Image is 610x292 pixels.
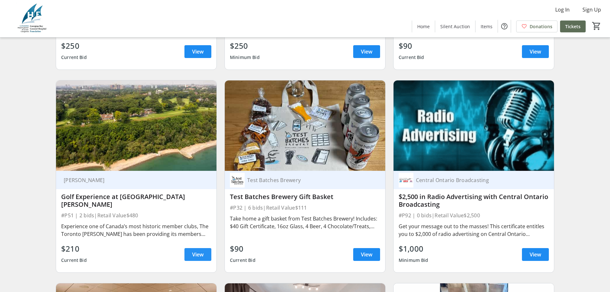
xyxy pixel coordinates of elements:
[61,211,211,220] div: #P51 | 2 bids | Retail Value $480
[56,80,216,171] img: Golf Experience at Toronto Hunt Club
[230,52,260,63] div: Minimum Bid
[399,211,549,220] div: #P92 | 0 bids | Retail Value $2,500
[192,48,204,55] span: View
[225,80,385,171] img: Test Batches Brewery Gift Basket
[230,203,380,212] div: #P32 | 6 bids | Retail Value $111
[435,21,475,32] a: Silent Auction
[230,193,380,201] div: Test Batches Brewery Gift Basket
[353,45,380,58] a: View
[394,80,554,171] img: $2,500 in Radio Advertising with Central Ontario Broadcasting
[440,23,470,30] span: Silent Auction
[361,48,372,55] span: View
[530,251,541,258] span: View
[61,52,87,63] div: Current Bid
[522,248,549,261] a: View
[61,222,211,238] div: Experience one of Canada’s most historic member clubs, The Toronto [PERSON_NAME] has been providi...
[413,177,541,183] div: Central Ontario Broadcasting
[399,40,424,52] div: $90
[192,251,204,258] span: View
[353,248,380,261] a: View
[522,45,549,58] a: View
[230,215,380,230] div: Take home a gift basket from Test Batches Brewery! Includes: $40 Gift Certificate, 16oz Glass, 4 ...
[61,243,87,254] div: $210
[230,254,256,266] div: Current Bid
[61,193,211,208] div: Golf Experience at [GEOGRAPHIC_DATA][PERSON_NAME]
[4,3,61,35] img: Georgian Bay General Hospital Foundation's Logo
[61,254,87,266] div: Current Bid
[582,6,601,13] span: Sign Up
[399,222,549,238] div: Get your message out to the masses! This certificate entitles you to $2,000 of radio advertising ...
[577,4,606,15] button: Sign Up
[591,20,602,32] button: Cart
[184,248,211,261] a: View
[476,21,498,32] a: Items
[399,52,424,63] div: Current Bid
[230,243,256,254] div: $90
[498,20,511,33] button: Help
[399,243,428,254] div: $1,000
[61,40,87,52] div: $250
[230,173,245,188] img: Test Batches Brewery
[230,40,260,52] div: $250
[399,254,428,266] div: Minimum Bid
[61,177,204,183] div: [PERSON_NAME]
[560,21,586,32] a: Tickets
[399,173,413,188] img: Central Ontario Broadcasting
[516,21,557,32] a: Donations
[555,6,570,13] span: Log In
[245,177,372,183] div: Test Batches Brewery
[530,48,541,55] span: View
[565,23,581,30] span: Tickets
[481,23,492,30] span: Items
[417,23,430,30] span: Home
[184,45,211,58] a: View
[361,251,372,258] span: View
[412,21,435,32] a: Home
[399,193,549,208] div: $2,500 in Radio Advertising with Central Ontario Broadcasting
[550,4,575,15] button: Log In
[530,23,552,30] span: Donations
